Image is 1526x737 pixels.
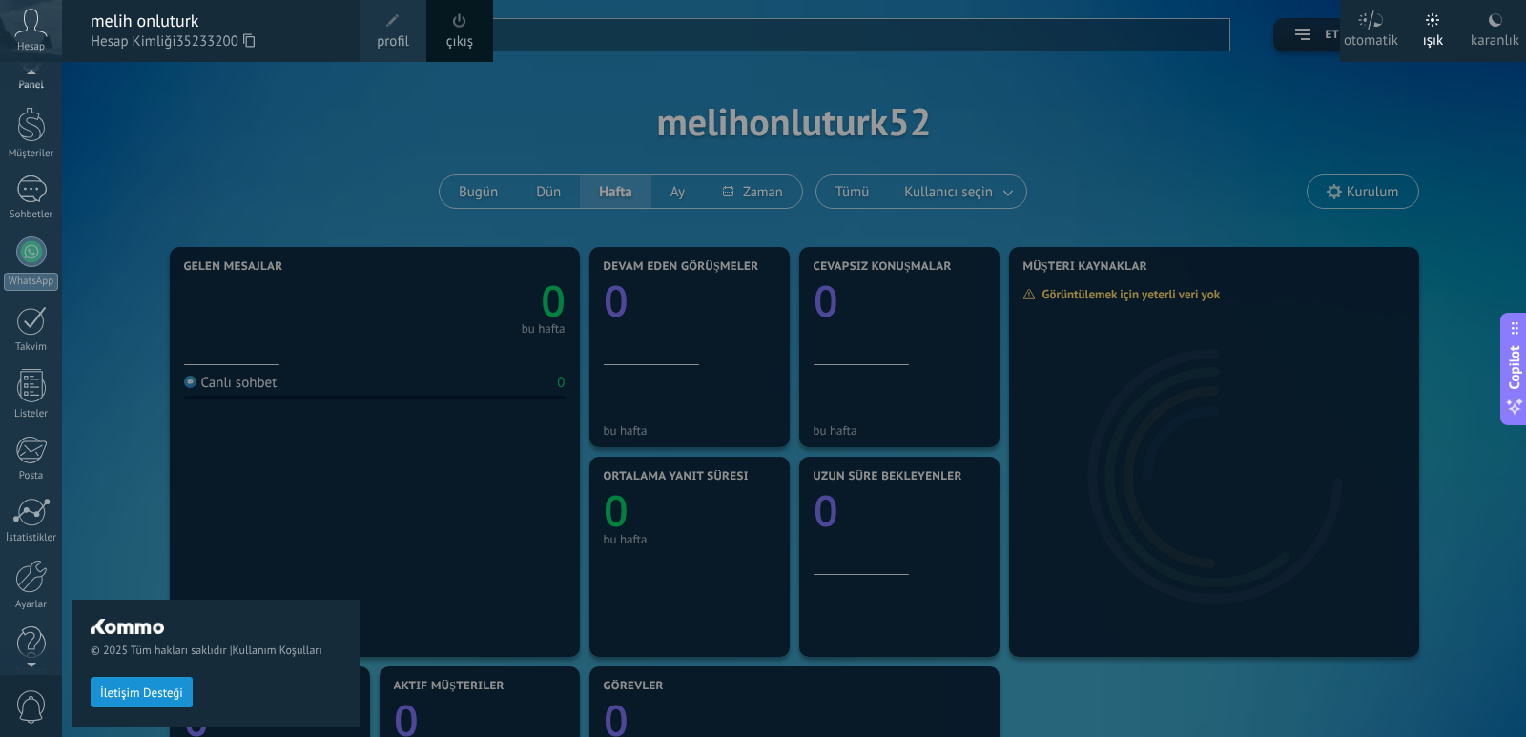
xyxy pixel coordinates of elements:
[17,41,45,53] span: Hesap
[1505,345,1524,389] span: Copilot
[233,644,322,658] a: Kullanım Koşulları
[4,470,59,482] div: Posta
[100,686,183,700] span: İletişim Desteği
[377,31,409,52] span: profil
[4,148,59,160] div: Müşteriler
[91,685,193,699] a: İletişim Desteği
[1344,12,1398,62] div: otomatik
[91,644,340,658] span: © 2025 Tüm hakları saklıdır |
[446,31,473,52] a: çıkış
[4,532,59,544] div: İstatistikler
[175,31,254,52] span: 35233200
[1471,12,1519,62] div: karanlık
[91,31,340,52] span: Hesap Kimliği
[1423,12,1444,62] div: ışık
[4,209,59,221] div: Sohbetler
[91,677,193,707] button: İletişim Desteği
[91,10,340,31] div: melih onluturk
[4,408,59,420] div: Listeler
[4,341,59,354] div: Takvim
[4,273,58,291] div: WhatsApp
[4,599,59,611] div: Ayarlar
